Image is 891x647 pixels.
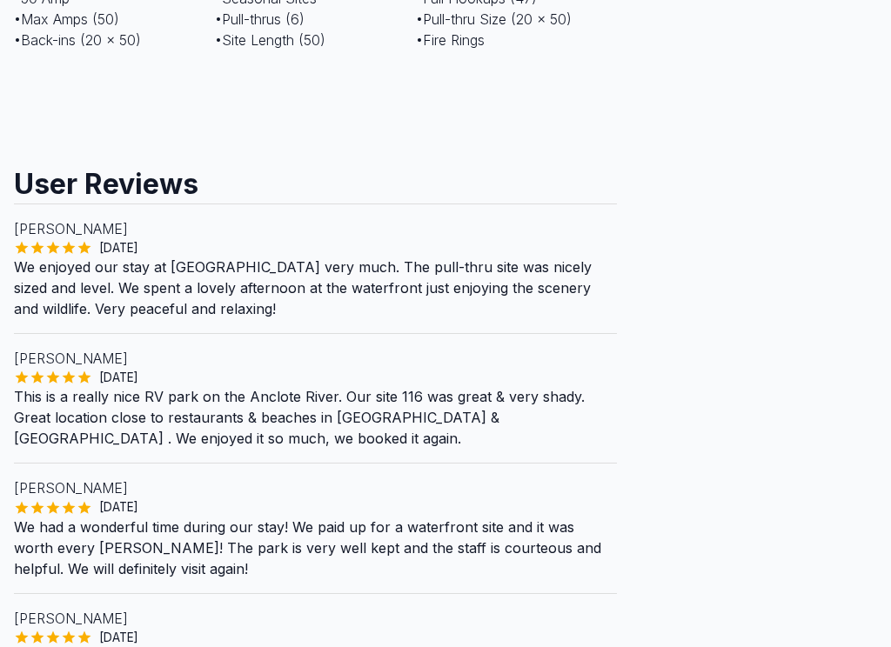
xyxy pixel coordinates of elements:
[14,257,617,319] p: We enjoyed our stay at [GEOGRAPHIC_DATA] very much. The pull-thru site was nicely sized and level...
[92,369,145,386] span: [DATE]
[92,239,145,257] span: [DATE]
[416,10,572,28] span: • Pull-thru Size (20 x 50)
[14,386,617,449] p: This is a really nice RV park on the Anclote River. Our site 116 was great & very shady. Great lo...
[14,31,141,49] span: • Back-ins (20 x 50)
[14,151,617,203] h2: User Reviews
[14,10,119,28] span: • Max Amps (50)
[92,629,145,646] span: [DATE]
[14,608,617,629] p: [PERSON_NAME]
[92,498,145,516] span: [DATE]
[215,31,325,49] span: • Site Length (50)
[14,477,617,498] p: [PERSON_NAME]
[416,31,485,49] span: • Fire Rings
[14,348,617,369] p: [PERSON_NAME]
[215,10,305,28] span: • Pull-thrus (6)
[14,64,617,151] iframe: Advertisement
[14,218,617,239] p: [PERSON_NAME]
[14,517,617,579] p: We had a wonderful time during our stay! We paid up for a waterfront site and it was worth every ...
